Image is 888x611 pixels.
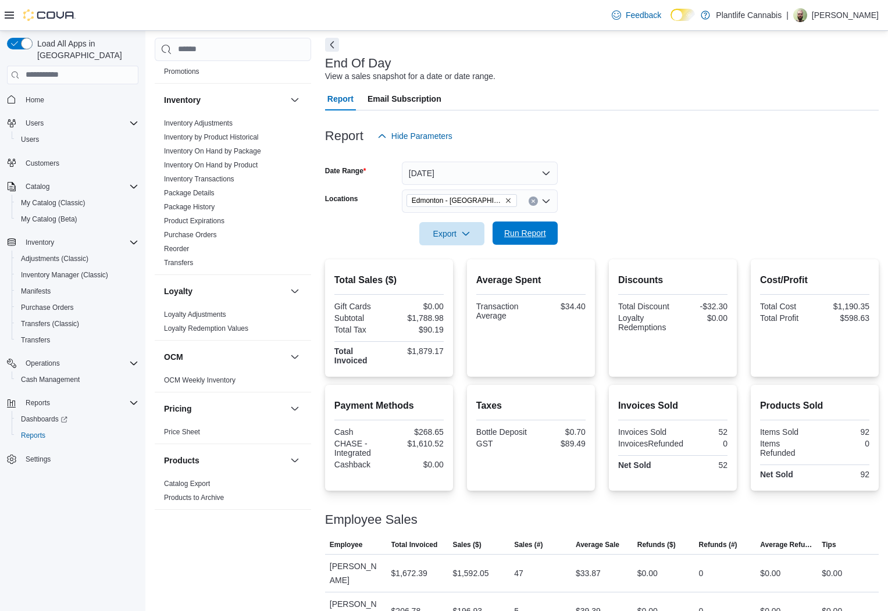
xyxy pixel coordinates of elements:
div: $268.65 [391,427,444,437]
span: Adjustments (Classic) [16,252,138,266]
button: Hide Parameters [373,124,457,148]
div: 92 [817,427,869,437]
h3: Pricing [164,403,191,415]
button: Inventory [2,234,143,251]
button: Transfers [12,332,143,348]
div: View a sales snapshot for a date or date range. [325,70,495,83]
button: Cash Management [12,371,143,388]
span: Home [21,92,138,107]
div: $0.00 [637,566,658,580]
h3: Report [325,129,363,143]
a: Purchase Orders [16,301,79,315]
span: Customers [21,156,138,170]
span: My Catalog (Classic) [21,198,85,208]
div: 92 [817,470,869,479]
label: Date Range [325,166,366,176]
span: Reports [21,431,45,440]
button: Pricing [164,403,286,415]
div: $1,190.35 [817,302,869,311]
span: Run Report [504,227,546,239]
button: Reports [21,396,55,410]
a: Product Expirations [164,217,224,225]
button: Users [21,116,48,130]
span: Purchase Orders [16,301,138,315]
h3: Employee Sales [325,513,418,527]
span: Catalog Export [164,479,210,488]
a: Dashboards [16,412,72,426]
span: Transfers [16,333,138,347]
div: OCM [155,373,311,392]
button: My Catalog (Classic) [12,195,143,211]
span: Operations [21,356,138,370]
a: Transfers [164,259,193,267]
span: Transfers (Classic) [16,317,138,331]
div: Products [155,477,311,509]
div: Loyalty Redemptions [618,313,671,332]
span: Sales ($) [452,540,481,549]
div: $0.00 [760,566,780,580]
div: $598.63 [817,313,869,323]
span: Average Refund [760,540,812,549]
div: Transaction Average [476,302,529,320]
span: Catalog [26,182,49,191]
span: Users [16,133,138,147]
button: Remove Edmonton - ICE District from selection in this group [505,197,512,204]
span: Edmonton - [GEOGRAPHIC_DATA] [412,195,502,206]
span: Operations [26,359,60,368]
a: My Catalog (Beta) [16,212,82,226]
span: Settings [21,452,138,466]
button: Inventory [288,93,302,107]
div: Cash [334,427,387,437]
span: Export [426,222,477,245]
span: Report [327,87,354,110]
div: Inventory [155,116,311,274]
p: [PERSON_NAME] [812,8,879,22]
span: Settings [26,455,51,464]
h2: Discounts [618,273,727,287]
div: Total Profit [760,313,812,323]
span: Feedback [626,9,661,21]
span: Average Sale [576,540,619,549]
span: Reports [21,396,138,410]
button: Catalog [2,178,143,195]
span: Reports [16,428,138,442]
button: Adjustments (Classic) [12,251,143,267]
span: Purchase Orders [164,230,217,240]
div: $1,610.52 [391,439,444,448]
button: Inventory [164,94,286,106]
div: Items Sold [760,427,812,437]
div: $1,592.05 [452,566,488,580]
a: Products to Archive [164,494,224,502]
div: Pricing [155,425,311,444]
div: 47 [514,566,523,580]
div: $0.00 [822,566,842,580]
div: Invoices Sold [618,427,671,437]
p: Plantlife Cannabis [716,8,782,22]
button: Export [419,222,484,245]
span: Users [21,116,138,130]
button: Reports [12,427,143,444]
div: Items Refunded [760,439,812,458]
div: Total Tax [334,325,387,334]
div: 0 [817,439,869,448]
span: My Catalog (Classic) [16,196,138,210]
span: Inventory Adjustments [164,119,233,128]
button: Inventory [21,235,59,249]
label: Locations [325,194,358,203]
a: Promotions [164,67,199,76]
button: Purchase Orders [12,299,143,316]
h3: Loyalty [164,285,192,297]
h3: Inventory [164,94,201,106]
div: [PERSON_NAME] [325,555,387,592]
span: Email Subscription [368,87,441,110]
a: Adjustments (Classic) [16,252,93,266]
div: $1,879.17 [391,346,444,356]
div: $34.40 [533,302,586,311]
span: Loyalty Redemption Values [164,324,248,333]
h3: Products [164,455,199,466]
h3: End Of Day [325,56,391,70]
div: 52 [675,427,727,437]
span: Employee [330,540,363,549]
a: Cash Management [16,373,84,387]
a: Promotion Details [164,53,219,62]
